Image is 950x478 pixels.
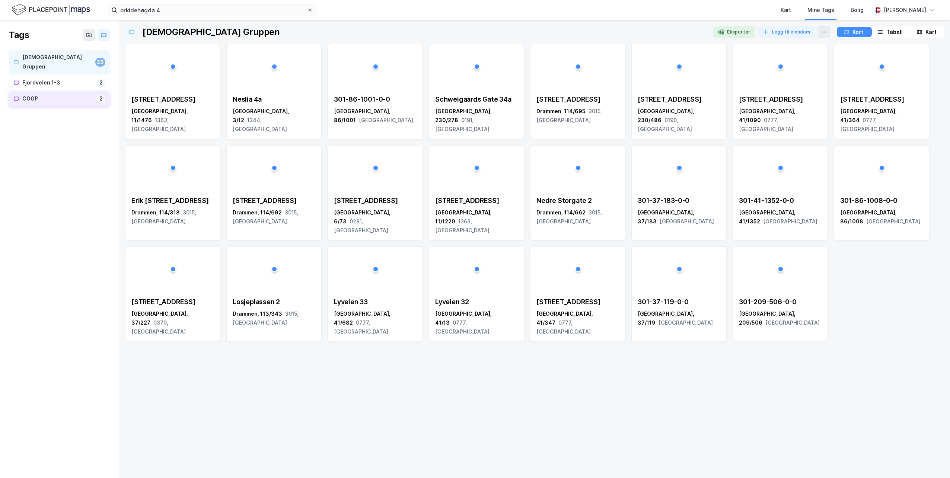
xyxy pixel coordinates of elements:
img: 256x120 [530,146,536,152]
span: 0191, [GEOGRAPHIC_DATA] [435,117,490,132]
span: 3015, [GEOGRAPHIC_DATA] [233,209,298,224]
div: [GEOGRAPHIC_DATA], 37/119 [638,309,720,327]
div: [STREET_ADDRESS] [131,297,214,306]
div: [PERSON_NAME] [884,6,926,15]
img: 256x120 [733,44,739,50]
div: [STREET_ADDRESS] [131,95,214,104]
div: Losjeplassen 2 [233,297,315,306]
div: Fjordveien 1-3 [22,78,93,87]
span: 0777, [GEOGRAPHIC_DATA] [435,319,490,335]
div: Schweigaards Gate 34a [435,95,518,104]
span: 3015, [GEOGRAPHIC_DATA] [131,209,196,224]
span: [GEOGRAPHIC_DATA] [866,218,921,224]
span: [GEOGRAPHIC_DATA] [659,319,713,326]
span: 3015, [GEOGRAPHIC_DATA] [233,310,299,326]
div: 23 [95,58,105,67]
img: 256x120 [429,146,435,152]
div: [GEOGRAPHIC_DATA], 3/12 [233,107,315,134]
div: Drammen, 114/318 [131,208,214,226]
button: Eksporter [713,26,755,38]
div: 301-37-119-0-0 [638,297,720,306]
div: 301-86-1008-0-0 [840,196,923,205]
a: [DEMOGRAPHIC_DATA] Gruppen23 [9,50,110,74]
div: [GEOGRAPHIC_DATA], 209/506 [739,309,822,327]
div: Lyveien 33 [334,297,417,306]
img: 256x120 [328,247,334,253]
div: Kart [925,28,937,36]
div: Drammen, 114/695 [536,107,619,125]
span: [GEOGRAPHIC_DATA] [660,218,714,224]
div: [GEOGRAPHIC_DATA], 11/1220 [435,208,518,235]
img: 256x120 [227,146,233,152]
div: [STREET_ADDRESS] [334,196,417,205]
a: COOP2 [9,91,110,106]
div: [STREET_ADDRESS] [536,95,619,104]
span: [GEOGRAPHIC_DATA] [763,218,817,224]
a: Fjordveien 1-32 [9,75,110,90]
div: [DEMOGRAPHIC_DATA] Gruppen [142,26,280,38]
img: 256x120 [227,247,233,253]
div: COOP [22,94,93,103]
img: 256x120 [429,44,435,50]
div: [STREET_ADDRESS] [435,196,518,205]
div: 301-37-183-0-0 [638,196,720,205]
div: [GEOGRAPHIC_DATA], 41/347 [536,309,619,336]
div: 301-86-1001-0-0 [334,95,417,104]
img: 256x120 [125,146,131,152]
img: 256x120 [328,44,334,50]
div: Drammen, 113/343 [233,309,315,327]
span: 1344, [GEOGRAPHIC_DATA] [233,117,287,132]
img: 256x120 [733,146,739,152]
img: 256x120 [530,247,536,253]
div: [GEOGRAPHIC_DATA], 41/13 [435,309,518,336]
img: 256x120 [632,146,638,152]
div: Tabell [886,28,903,36]
div: 2 [96,78,105,87]
div: Tags [9,29,29,41]
div: [GEOGRAPHIC_DATA], 230/278 [435,107,518,134]
div: [GEOGRAPHIC_DATA], 41/1090 [739,107,822,134]
div: [GEOGRAPHIC_DATA], 37/183 [638,208,720,226]
div: Drammen, 114/662 [536,208,619,226]
img: 256x120 [125,247,131,253]
div: [STREET_ADDRESS] [233,196,315,205]
div: Kort [852,28,863,36]
span: 0777, [GEOGRAPHIC_DATA] [334,319,388,335]
iframe: Chat Widget [913,442,950,478]
div: Nedre Storgate 2 [536,196,619,205]
div: Kart [781,6,791,15]
div: Kontrollprogram for chat [913,442,950,478]
div: [GEOGRAPHIC_DATA], 41/364 [840,107,923,134]
button: Legg til eiendom [758,26,815,38]
div: [STREET_ADDRESS] [739,95,822,104]
span: 0777, [GEOGRAPHIC_DATA] [840,117,895,132]
img: 256x120 [429,247,435,253]
img: 256x120 [733,247,739,253]
div: [GEOGRAPHIC_DATA], 11/1476 [131,107,214,134]
img: 256x120 [632,247,638,253]
div: [DEMOGRAPHIC_DATA] Gruppen [22,53,92,71]
span: 3015, [GEOGRAPHIC_DATA] [536,209,602,224]
img: 256x120 [834,44,840,50]
div: Mine Tags [807,6,834,15]
span: 0190, [GEOGRAPHIC_DATA] [638,117,692,132]
img: 256x120 [328,146,334,152]
span: 3015, [GEOGRAPHIC_DATA] [536,108,602,123]
div: [STREET_ADDRESS] [536,297,619,306]
span: [GEOGRAPHIC_DATA] [765,319,820,326]
img: logo.f888ab2527a4732fd821a326f86c7f29.svg [12,3,90,16]
div: [GEOGRAPHIC_DATA], 37/227 [131,309,214,336]
input: Søk på adresse, matrikkel, gårdeiere, leietakere eller personer [117,4,307,16]
div: [GEOGRAPHIC_DATA], 230/486 [638,107,720,134]
span: 0370, [GEOGRAPHIC_DATA] [131,319,186,335]
div: 301-41-1352-0-0 [739,196,822,205]
div: Drammen, 114/692 [233,208,315,226]
div: 301-209-506-0-0 [739,297,822,306]
div: [GEOGRAPHIC_DATA], 86/1001 [334,107,417,125]
span: 1363, [GEOGRAPHIC_DATA] [131,117,186,132]
img: 256x120 [227,44,233,50]
div: Erik [STREET_ADDRESS] [131,196,214,205]
div: [GEOGRAPHIC_DATA], 6/73 [334,208,417,235]
span: [GEOGRAPHIC_DATA] [359,117,413,123]
span: 0281, [GEOGRAPHIC_DATA] [334,218,388,233]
